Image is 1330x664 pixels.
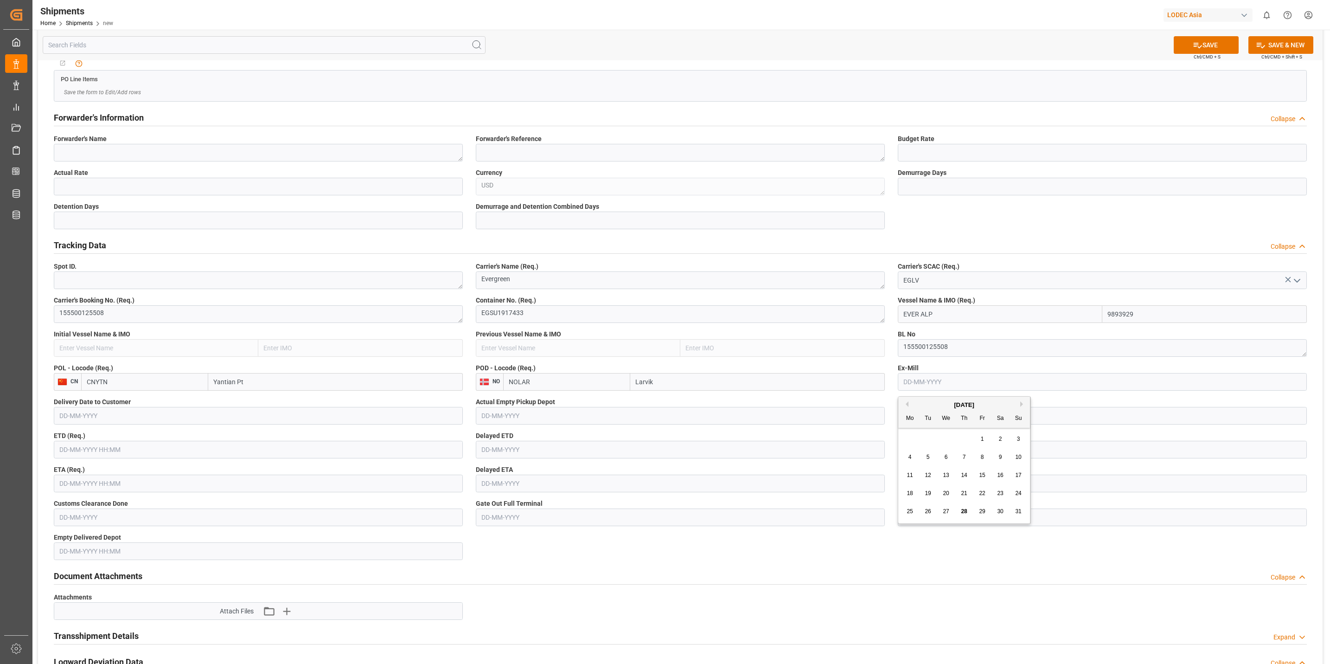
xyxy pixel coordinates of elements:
[999,436,1002,442] span: 2
[959,451,970,463] div: Choose Thursday, August 7th, 2025
[907,490,913,496] span: 18
[1271,242,1295,251] div: Collapse
[922,506,934,517] div: Choose Tuesday, August 26th, 2025
[54,239,106,251] h2: Tracking Data
[476,431,513,441] span: Delayed ETD
[922,488,934,499] div: Choose Tuesday, August 19th, 2025
[959,413,970,425] div: Th
[904,506,916,517] div: Choose Monday, August 25th, 2025
[959,488,970,499] div: Choose Thursday, August 21st, 2025
[1174,36,1239,54] button: SAVE
[907,472,913,478] span: 11
[907,508,913,515] span: 25
[1194,53,1221,60] span: Ctrl/CMD + S
[1013,470,1024,481] div: Choose Sunday, August 17th, 2025
[54,630,139,642] h2: Transshipment Details
[977,451,988,463] div: Choose Friday, August 8th, 2025
[943,490,949,496] span: 20
[54,509,463,526] input: DD-MM-YYYY
[898,363,919,373] span: Ex-Mill
[1102,305,1307,323] input: Enter IMO
[476,168,502,178] span: Currency
[54,542,463,560] input: DD-MM-YYYY HH:MM
[66,20,93,26] a: Shipments
[898,400,1030,410] div: [DATE]
[925,472,931,478] span: 12
[1015,472,1021,478] span: 17
[943,508,949,515] span: 27
[54,262,77,271] span: Spot ID.
[81,373,208,391] input: Enter Locode
[898,305,1102,323] input: Enter Vessel Name
[476,363,536,373] span: POD - Locode (Req.)
[922,451,934,463] div: Choose Tuesday, August 5th, 2025
[476,499,543,509] span: Gate Out Full Terminal
[1290,273,1304,288] button: open menu
[1271,573,1295,582] div: Collapse
[922,470,934,481] div: Choose Tuesday, August 12th, 2025
[1013,451,1024,463] div: Choose Sunday, August 10th, 2025
[901,430,1028,521] div: month 2025-08
[1020,401,1026,407] button: Next Month
[680,339,885,357] input: Enter IMO
[997,508,1003,515] span: 30
[220,606,254,616] span: Attach Files
[54,168,88,178] span: Actual Rate
[476,296,536,305] span: Container No. (Req.)
[54,111,144,124] h2: Forwarder's Information
[61,76,98,83] span: PO Line Items
[997,490,1003,496] span: 23
[54,329,130,339] span: Initial Vessel Name & IMO
[977,470,988,481] div: Choose Friday, August 15th, 2025
[476,134,542,144] span: Forwarder's Reference
[898,407,1307,425] input: DD-MM-YYYY HH:MM
[979,472,985,478] span: 15
[995,451,1006,463] div: Choose Saturday, August 9th, 2025
[963,454,966,460] span: 7
[1271,114,1295,124] div: Collapse
[1013,413,1024,425] div: Su
[898,509,1307,526] input: DD-MM-YYYY
[999,454,1002,460] span: 9
[979,508,985,515] span: 29
[898,271,1307,289] input: Type to search/select
[54,305,463,323] textarea: 155500125508
[476,305,885,323] textarea: EGSU1917433
[1261,53,1302,60] span: Ctrl/CMD + Shift + S
[54,397,131,407] span: Delivery Date to Customer
[1013,506,1024,517] div: Choose Sunday, August 31st, 2025
[977,433,988,445] div: Choose Friday, August 1st, 2025
[489,378,500,385] span: NO
[898,262,959,271] span: Carrier's SCAC (Req.)
[54,533,121,542] span: Empty Delivered Depot
[476,441,885,458] input: DD-MM-YYYY
[54,441,463,458] input: DD-MM-YYYY HH:MM
[1256,5,1277,26] button: show 0 new notifications
[54,475,463,492] input: DD-MM-YYYY HH:MM
[1013,433,1024,445] div: Choose Sunday, August 3rd, 2025
[476,329,561,339] span: Previous Vessel Name & IMO
[961,508,967,515] span: 28
[981,454,984,460] span: 8
[54,296,134,305] span: Carrier's Booking No. (Req.)
[977,413,988,425] div: Fr
[903,401,908,407] button: Previous Month
[258,339,463,357] input: Enter IMO
[898,339,1307,357] textarea: 155500125508
[977,488,988,499] div: Choose Friday, August 22nd, 2025
[925,490,931,496] span: 19
[54,465,85,475] span: ETA (Req.)
[995,413,1006,425] div: Sa
[940,470,952,481] div: Choose Wednesday, August 13th, 2025
[961,490,967,496] span: 21
[476,407,885,425] input: DD-MM-YYYY
[997,472,1003,478] span: 16
[922,413,934,425] div: Tu
[476,202,599,212] span: Demurrage and Detention Combined Days
[1273,632,1295,642] div: Expand
[1164,6,1256,24] button: LODEC Asia
[476,465,513,475] span: Delayed ETA
[54,570,142,582] h2: Document Attachments
[54,431,85,441] span: ETD (Req.)
[981,436,984,442] span: 1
